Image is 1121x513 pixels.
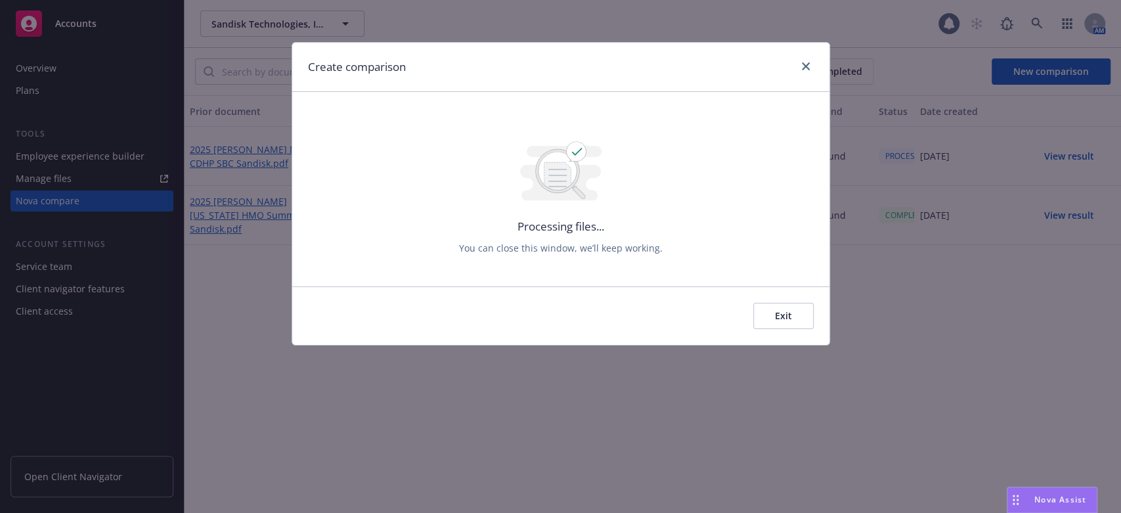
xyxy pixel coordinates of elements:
[1007,487,1024,512] div: Drag to move
[517,218,604,235] p: Processing files...
[753,303,814,329] button: Exit
[308,58,406,76] h1: Create comparison
[798,58,814,74] a: close
[459,241,663,255] p: You can close this window, we’ll keep working.
[1034,494,1086,505] span: Nova Assist
[1007,487,1097,513] button: Nova Assist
